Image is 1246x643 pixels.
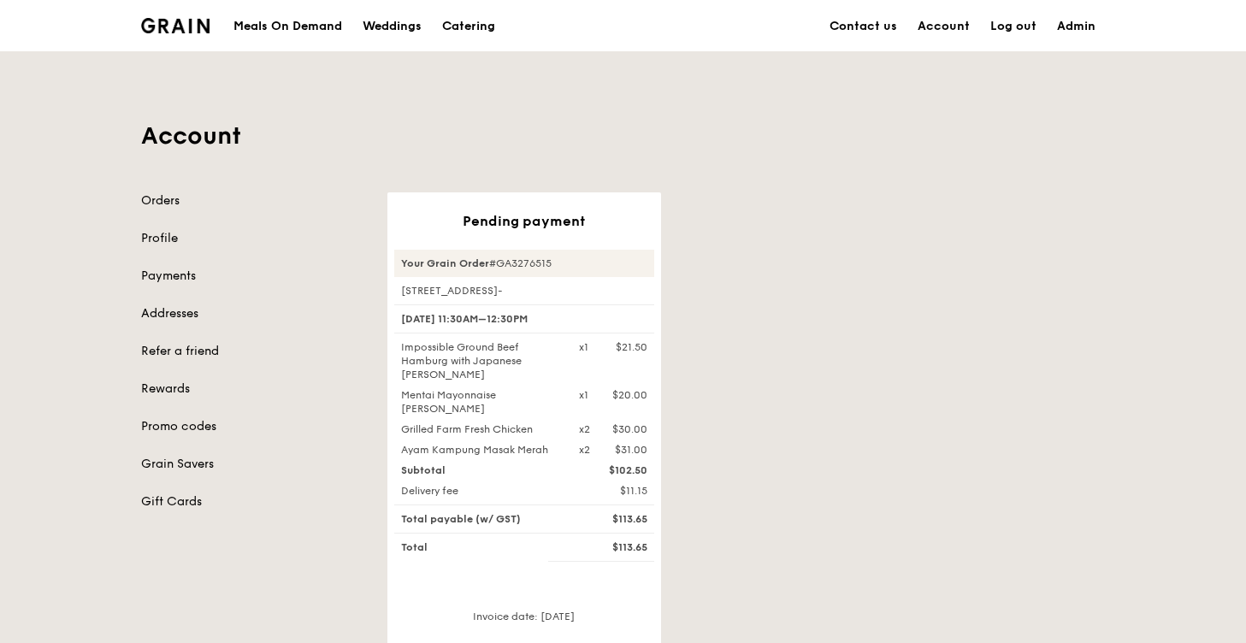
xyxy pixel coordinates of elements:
strong: Your Grain Order [401,257,489,269]
a: Weddings [352,1,432,52]
img: Grain [141,18,210,33]
div: $31.00 [615,443,647,457]
div: #GA3276515 [394,250,654,277]
div: Weddings [363,1,422,52]
div: $11.15 [569,484,658,498]
div: $113.65 [569,540,658,554]
div: $30.00 [612,422,647,436]
h1: Account [141,121,1106,151]
a: Payments [141,268,367,285]
a: Orders [141,192,367,209]
a: Addresses [141,305,367,322]
div: $21.50 [616,340,647,354]
div: x2 [579,422,590,436]
div: Subtotal [391,463,569,477]
a: Rewards [141,380,367,398]
span: Total payable (w/ GST) [401,513,521,525]
div: Catering [442,1,495,52]
a: Log out [980,1,1047,52]
div: Meals On Demand [233,1,342,52]
div: Ayam Kampung Masak Merah [391,443,569,457]
a: Grain Savers [141,456,367,473]
div: Impossible Ground Beef Hamburg with Japanese [PERSON_NAME] [391,340,569,381]
div: Mentai Mayonnaise [PERSON_NAME] [391,388,569,416]
a: Promo codes [141,418,367,435]
div: $102.50 [569,463,658,477]
div: Total [391,540,569,554]
div: Grilled Farm Fresh Chicken [391,422,569,436]
div: Pending payment [394,213,654,229]
div: [STREET_ADDRESS]- [394,284,654,298]
a: Account [907,1,980,52]
a: Contact us [819,1,907,52]
a: Admin [1047,1,1106,52]
div: $20.00 [612,388,647,402]
a: Catering [432,1,505,52]
a: Profile [141,230,367,247]
div: x1 [579,340,588,354]
div: Invoice date: [DATE] [394,610,654,637]
div: $113.65 [569,512,658,526]
a: Gift Cards [141,493,367,510]
a: Refer a friend [141,343,367,360]
div: x1 [579,388,588,402]
div: [DATE] 11:30AM–12:30PM [394,304,654,333]
div: x2 [579,443,590,457]
div: Delivery fee [391,484,569,498]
